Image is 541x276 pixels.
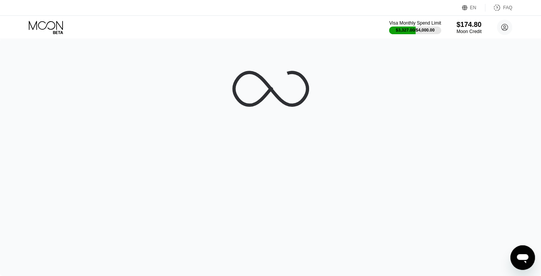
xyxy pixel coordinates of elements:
div: Visa Monthly Spend Limit$3,327.00/$4,000.00 [389,20,441,34]
div: FAQ [485,4,512,12]
div: EN [462,4,485,12]
div: Visa Monthly Spend Limit [389,20,441,26]
div: Moon Credit [457,29,481,34]
div: $174.80Moon Credit [457,21,481,34]
div: EN [470,5,476,10]
div: $174.80 [457,21,481,29]
div: FAQ [503,5,512,10]
div: $3,327.00 / $4,000.00 [396,28,435,32]
iframe: Button to launch messaging window [510,245,535,270]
